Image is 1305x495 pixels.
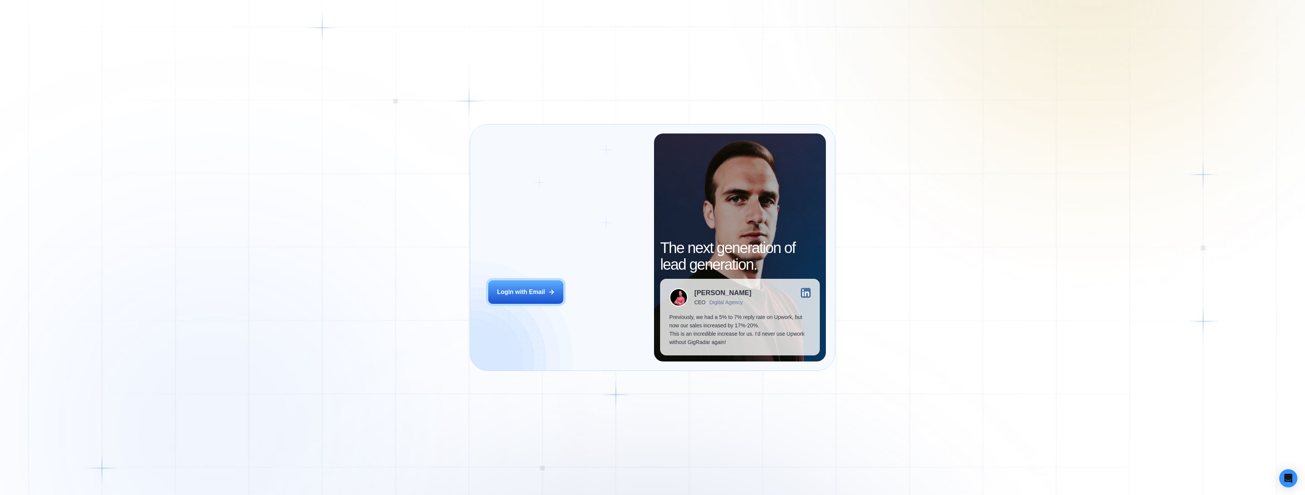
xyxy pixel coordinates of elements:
button: Login with Email [488,280,563,304]
div: CEO [694,299,705,305]
div: Open Intercom Messenger [1279,469,1297,487]
div: Login with Email [497,288,545,296]
h2: The next generation of lead generation. [660,239,819,273]
div: [PERSON_NAME] [694,289,752,296]
p: Previously, we had a 5% to 7% reply rate on Upwork, but now our sales increased by 17%-20%. This ... [669,313,810,346]
div: Digital Agency [709,299,743,305]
